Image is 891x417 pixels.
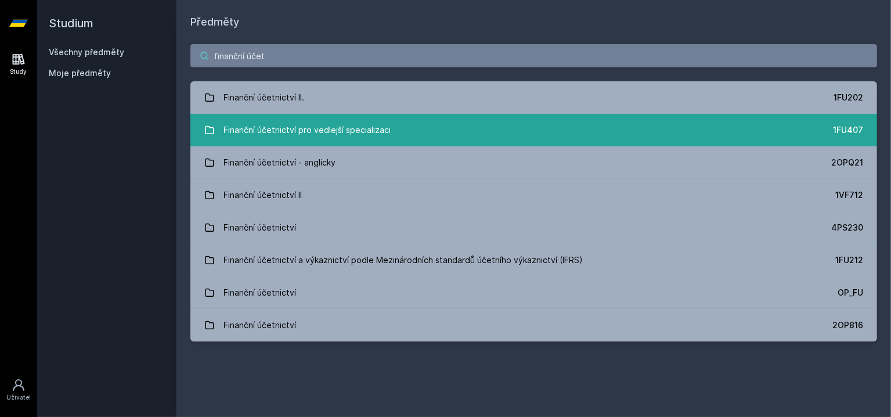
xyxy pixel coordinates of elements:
[831,157,863,168] div: 2OPQ21
[835,254,863,266] div: 1FU212
[10,67,27,76] div: Study
[833,124,863,136] div: 1FU407
[224,118,391,142] div: Finanční účetnictví pro vedlejší specializaci
[834,92,863,103] div: 1FU202
[190,179,877,211] a: Finanční účetnictví II 1VF712
[190,146,877,179] a: Finanční účetnictví - anglicky 2OPQ21
[190,309,877,341] a: Finanční účetnictví 2OP816
[224,151,336,174] div: Finanční účetnictví - anglicky
[224,216,297,239] div: Finanční účetnictví
[832,319,863,331] div: 2OP816
[224,184,302,207] div: Finanční účetnictví II
[831,222,863,233] div: 4PS230
[190,114,877,146] a: Finanční účetnictví pro vedlejší specializaci 1FU407
[49,67,111,79] span: Moje předměty
[190,211,877,244] a: Finanční účetnictví 4PS230
[2,46,35,82] a: Study
[838,287,863,299] div: OP_FU
[190,81,877,114] a: Finanční účetnictví II. 1FU202
[190,44,877,67] input: Název nebo ident předmětu…
[190,14,877,30] h1: Předměty
[190,276,877,309] a: Finanční účetnictví OP_FU
[224,314,297,337] div: Finanční účetnictví
[224,249,583,272] div: Finanční účetnictví a výkaznictví podle Mezinárodních standardů účetního výkaznictví (IFRS)
[190,244,877,276] a: Finanční účetnictví a výkaznictví podle Mezinárodních standardů účetního výkaznictví (IFRS) 1FU212
[835,189,863,201] div: 1VF712
[49,47,124,57] a: Všechny předměty
[224,86,305,109] div: Finanční účetnictví II.
[6,393,31,402] div: Uživatel
[224,281,297,304] div: Finanční účetnictví
[2,372,35,408] a: Uživatel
